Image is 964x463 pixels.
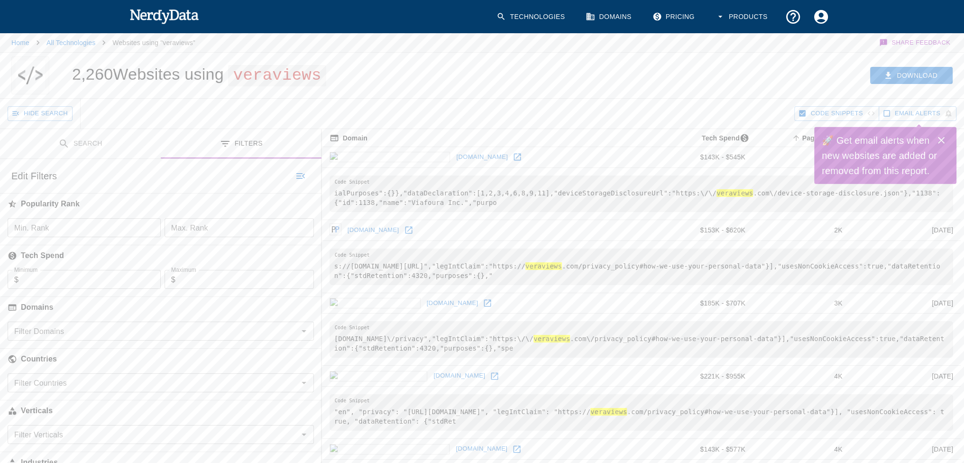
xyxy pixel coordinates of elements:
hl: veraviews [590,408,627,416]
td: [DATE] [850,220,961,241]
td: $153K - $620K [650,220,753,241]
td: 4K [753,439,850,460]
nav: breadcrumb [11,33,195,52]
button: Download [870,67,953,84]
hl: veraviews [525,262,562,270]
a: Open depositfiles.com in new window [487,369,502,383]
img: depositfiles.com icon [330,371,428,381]
td: $143K - $577K [650,439,753,460]
a: [DOMAIN_NAME] [424,296,481,311]
td: 4K [753,366,850,387]
td: $143K - $545K [650,147,753,168]
button: Filters [161,129,321,159]
span: The estimated minimum and maximum annual tech spend each webpage has, based on the free, freemium... [689,132,753,144]
p: Websites using "veraviews" [112,38,195,47]
pre: "en", "privacy": "[URL][DOMAIN_NAME]", "legIntClaim": "https:// .com/privacy_policy#how-we-use-yo... [330,394,953,431]
a: [DOMAIN_NAME] [345,223,402,238]
img: NerdyData.com [129,7,199,26]
pre: s://[DOMAIN_NAME][URL]","legIntClaim":"https:// .com/privacy_policy#how-we-use-your-personal-data... [330,249,953,285]
h6: Edit Filters [11,168,57,184]
td: [DATE] [850,293,961,314]
div: $ [165,270,314,289]
button: Open [297,324,311,338]
a: Domains [580,3,639,31]
span: Get email alerts with newly found website results. Click to enable. [895,108,940,119]
button: Support and Documentation [779,3,807,31]
label: Maximum [171,266,196,274]
a: All Technologies [46,39,95,46]
button: Get email alerts with newly found website results. Click to enable. [879,106,956,121]
a: Open mindtools.com in new window [480,296,495,310]
td: $221K - $955K [650,366,753,387]
a: Pricing [647,3,702,31]
button: Products [710,3,775,31]
td: [DATE] [850,366,961,387]
button: Share Feedback [878,33,953,52]
td: [DATE] [850,439,961,460]
span: The registered domain name (i.e. "nerdydata.com"). [330,132,367,144]
a: [DOMAIN_NAME] [454,150,510,165]
img: petapixel.com icon [330,223,341,235]
a: Open petapixel.com in new window [402,223,416,237]
a: Open businesscommunity.it in new window [510,442,524,456]
hl: veraviews [716,189,753,197]
hl: veraviews [533,335,570,343]
div: $ [8,270,161,289]
a: Open psychologytoday.com in new window [510,150,524,164]
img: businesscommunity.it icon [330,444,450,454]
a: Home [11,39,29,46]
a: [DOMAIN_NAME] [431,369,487,383]
button: Account Settings [807,3,835,31]
button: Hide Search [8,106,73,121]
a: Technologies [491,3,572,31]
pre: ialPurposes":{}},"dataDeclaration":[1,2,3,4,6,8,9,11],"deviceStorageDisclosureUrl":"https:\/\/ .c... [330,176,953,212]
button: Close [932,131,951,150]
td: 998 [753,147,850,168]
button: Hide Code Snippets [794,106,879,121]
pre: [DOMAIN_NAME]\/privacy","legIntClaim":"https:\/\/ .com\/privacy_policy#how-we-use-your-personal-d... [330,321,953,358]
img: mindtools.com icon [330,298,421,308]
img: "veraviews" logo [16,56,45,94]
h1: 2,260 Websites using [72,65,326,83]
img: psychologytoday.com icon [330,152,450,162]
td: $185K - $707K [650,293,753,314]
button: Open [297,428,311,441]
a: [DOMAIN_NAME] [453,442,510,456]
td: 3K [753,293,850,314]
label: Minimum [14,266,37,274]
span: A page popularity ranking based on a domain's backlinks. Smaller numbers signal more popular doma... [790,132,850,144]
span: veraviews [228,65,326,86]
button: Open [297,376,311,389]
td: 2K [753,220,850,241]
h6: 🚀 Get email alerts when new websites are added or removed from this report. [822,133,937,178]
span: Hide Code Snippets [810,108,863,119]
